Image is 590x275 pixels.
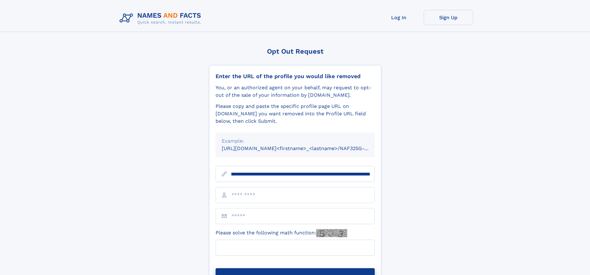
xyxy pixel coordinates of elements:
[222,137,369,145] div: Example:
[117,10,206,27] img: Logo Names and Facts
[216,103,375,125] div: Please copy and paste the specific profile page URL on [DOMAIN_NAME] you want removed into the Pr...
[424,10,473,25] a: Sign Up
[209,47,381,55] div: Opt Out Request
[222,145,387,151] small: [URL][DOMAIN_NAME]<firstname>_<lastname>/NAF325G-xxxxxxxx
[216,229,347,237] label: Please solve the following math function:
[216,84,375,99] div: You, or an authorized agent on your behalf, may request to opt-out of the sale of your informatio...
[216,73,375,80] div: Enter the URL of the profile you would like removed
[374,10,424,25] a: Log In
